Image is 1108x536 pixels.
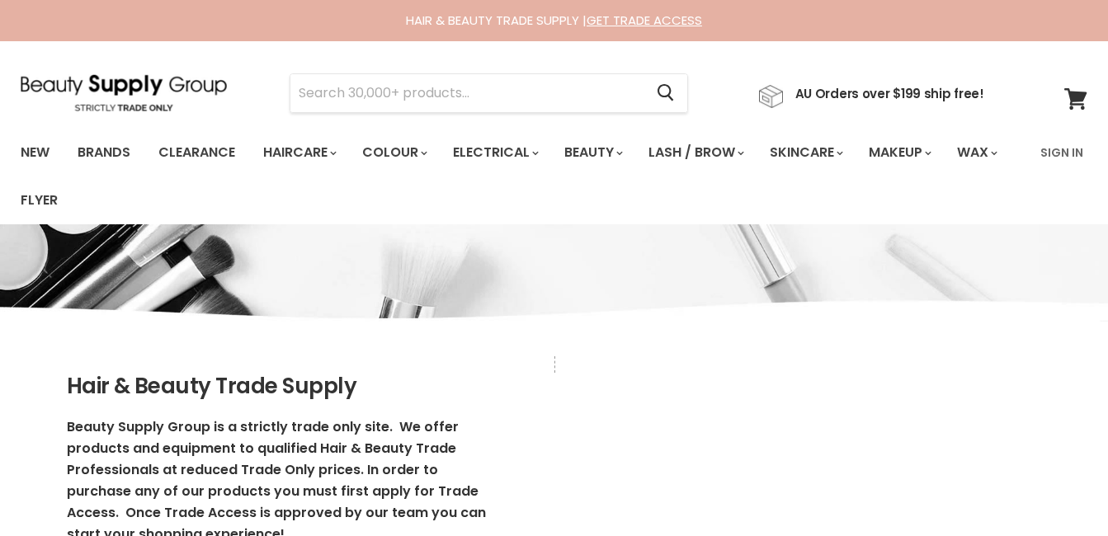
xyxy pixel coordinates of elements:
h2: Hair & Beauty Trade Supply [67,374,488,399]
input: Search [290,74,644,112]
a: Colour [350,135,437,170]
a: GET TRADE ACCESS [587,12,702,29]
a: Brands [65,135,143,170]
a: Beauty [552,135,633,170]
a: Electrical [441,135,549,170]
iframe: Gorgias live chat messenger [1025,458,1091,520]
button: Search [644,74,687,112]
a: New [8,135,62,170]
a: Lash / Brow [636,135,754,170]
a: Skincare [757,135,853,170]
a: Wax [945,135,1007,170]
a: Clearance [146,135,248,170]
a: Flyer [8,183,70,218]
a: Makeup [856,135,941,170]
ul: Main menu [8,129,1030,224]
a: Sign In [1030,135,1093,170]
form: Product [290,73,688,113]
a: Haircare [251,135,347,170]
